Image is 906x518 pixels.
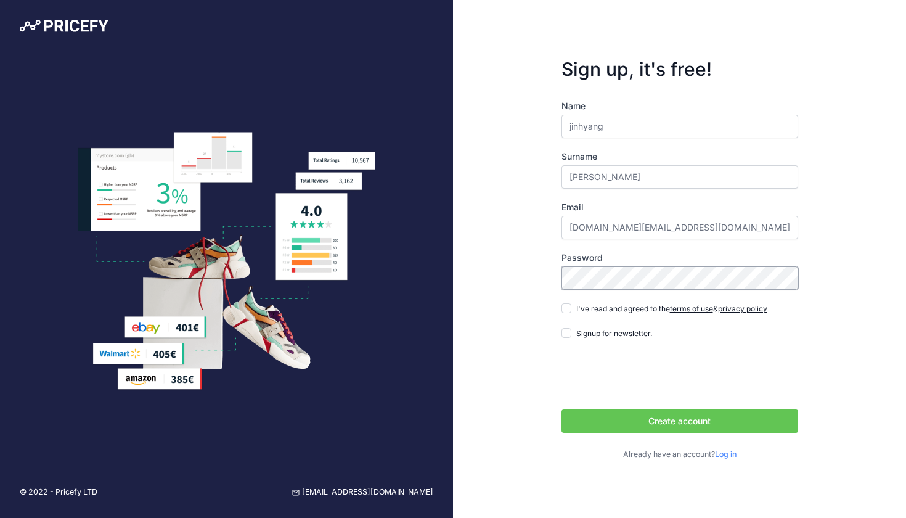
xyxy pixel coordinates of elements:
[292,487,433,498] a: [EMAIL_ADDRESS][DOMAIN_NAME]
[576,304,767,313] span: I've read and agreed to the &
[718,304,767,313] a: privacy policy
[20,20,108,32] img: Pricefy
[20,487,97,498] p: © 2022 - Pricefy LTD
[561,201,798,213] label: Email
[561,409,798,433] button: Create account
[715,450,737,459] a: Log in
[561,58,798,80] h3: Sign up, it's free!
[561,449,798,461] p: Already have an account?
[670,304,713,313] a: terms of use
[561,100,798,112] label: Name
[576,329,652,338] span: Signup for newsletter.
[561,252,798,264] label: Password
[561,150,798,163] label: Surname
[561,351,749,400] iframe: reCAPTCHA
